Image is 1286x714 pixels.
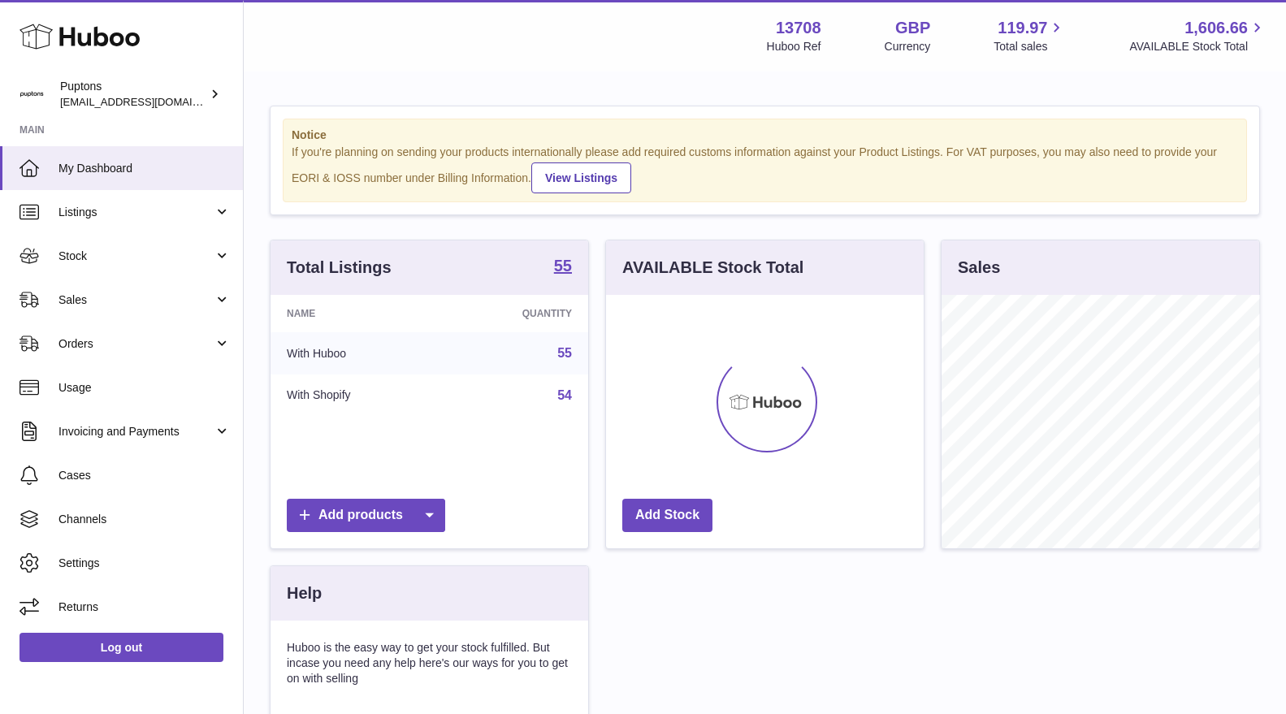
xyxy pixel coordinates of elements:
[958,257,1000,279] h3: Sales
[998,17,1047,39] span: 119.97
[557,346,572,360] a: 55
[287,257,392,279] h3: Total Listings
[1184,17,1248,39] span: 1,606.66
[58,468,231,483] span: Cases
[554,257,572,274] strong: 55
[271,332,442,374] td: With Huboo
[271,295,442,332] th: Name
[60,79,206,110] div: Puptons
[554,257,572,277] a: 55
[1129,17,1267,54] a: 1,606.66 AVAILABLE Stock Total
[622,499,712,532] a: Add Stock
[58,336,214,352] span: Orders
[58,205,214,220] span: Listings
[287,499,445,532] a: Add products
[58,161,231,176] span: My Dashboard
[531,162,631,193] a: View Listings
[287,582,322,604] h3: Help
[58,512,231,527] span: Channels
[292,128,1238,143] strong: Notice
[895,17,930,39] strong: GBP
[58,599,231,615] span: Returns
[271,374,442,417] td: With Shopify
[58,424,214,439] span: Invoicing and Payments
[58,292,214,308] span: Sales
[442,295,588,332] th: Quantity
[58,249,214,264] span: Stock
[767,39,821,54] div: Huboo Ref
[60,95,239,108] span: [EMAIL_ADDRESS][DOMAIN_NAME]
[885,39,931,54] div: Currency
[19,82,44,106] img: hello@puptons.com
[994,17,1066,54] a: 119.97 Total sales
[58,556,231,571] span: Settings
[58,380,231,396] span: Usage
[19,633,223,662] a: Log out
[622,257,803,279] h3: AVAILABLE Stock Total
[292,145,1238,193] div: If you're planning on sending your products internationally please add required customs informati...
[994,39,1066,54] span: Total sales
[287,640,572,686] p: Huboo is the easy way to get your stock fulfilled. But incase you need any help here's our ways f...
[776,17,821,39] strong: 13708
[557,388,572,402] a: 54
[1129,39,1267,54] span: AVAILABLE Stock Total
